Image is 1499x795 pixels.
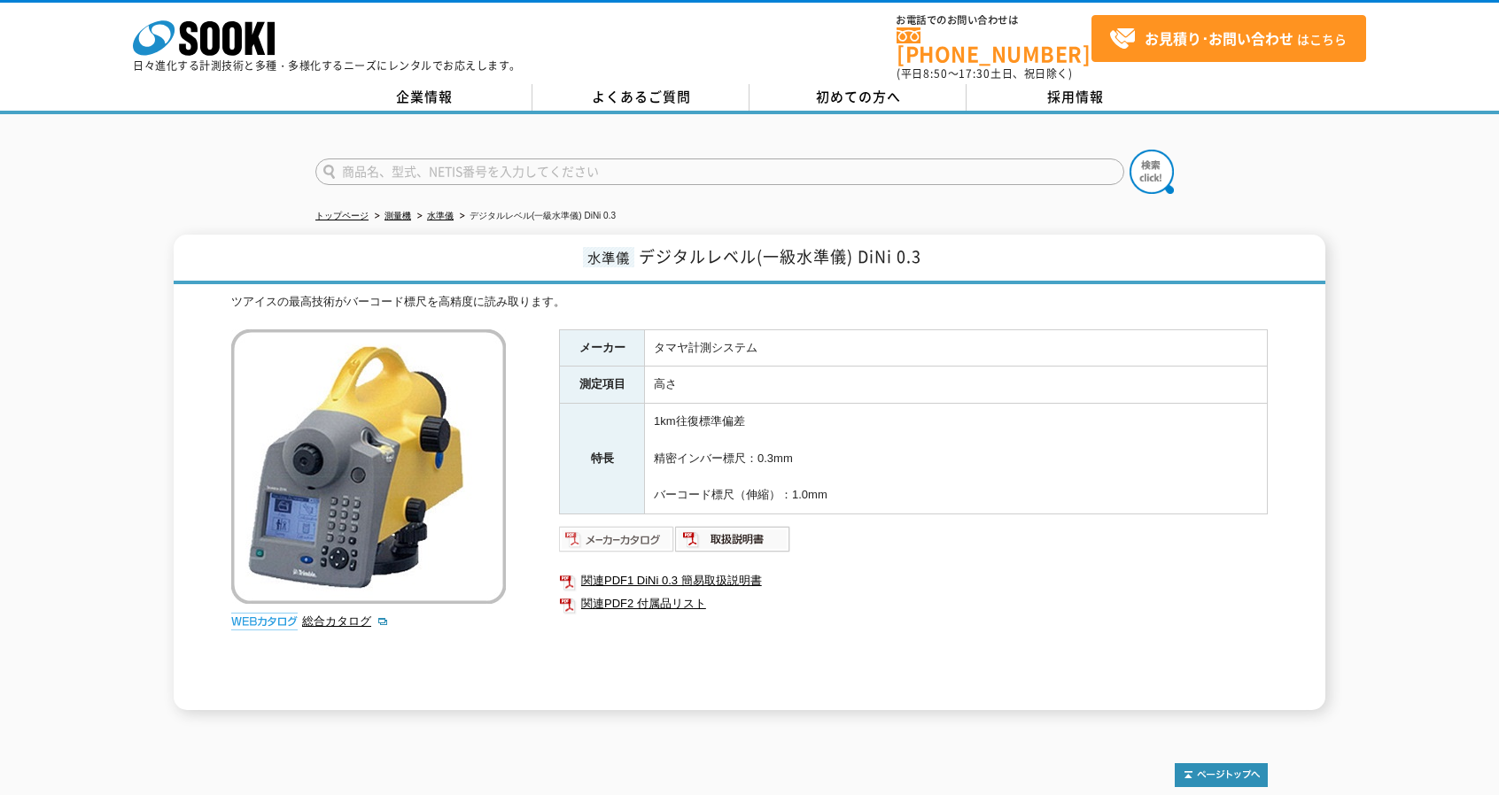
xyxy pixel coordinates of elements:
[675,536,791,550] a: 取扱説明書
[1091,15,1366,62] a: お見積り･お問い合わせはこちら
[231,613,298,630] img: webカタログ
[384,211,411,220] a: 測量機
[816,87,901,106] span: 初めての方へ
[560,329,645,367] th: メーカー
[923,66,948,81] span: 8:50
[639,244,921,268] span: デジタルレベル(一級水準儀) DiNi 0.3
[560,404,645,514] th: 特長
[427,211,454,220] a: 水準儀
[959,66,990,81] span: 17:30
[231,293,1268,312] div: ツアイスの最高技術がバーコード標尺を高精度に読み取ります。
[532,84,749,111] a: よくあるご質問
[315,211,369,220] a: トップページ
[560,367,645,404] th: 測定項目
[645,329,1268,367] td: タマヤ計測システム
[897,15,1091,26] span: お電話でのお問い合わせは
[302,614,389,628] a: 総合カタログ
[675,525,791,553] img: 取扱説明書
[559,569,1268,592] a: 関連PDF1 DiNi 0.3 簡易取扱説明書
[133,60,521,71] p: 日々進化する計測技術と多種・多様化するニーズにレンタルでお応えします。
[315,158,1124,185] input: 商品名、型式、NETIS番号を入力してください
[1145,27,1293,49] strong: お見積り･お問い合わせ
[231,329,506,604] img: デジタルレベル(一級水準儀) DiNi 0.3
[967,84,1184,111] a: 採用情報
[897,66,1072,81] span: (平日 ～ 土日、祝日除く)
[645,367,1268,404] td: 高さ
[559,525,675,553] img: メーカーカタログ
[315,84,532,111] a: 企業情報
[749,84,967,111] a: 初めての方へ
[559,536,675,550] a: メーカーカタログ
[1130,150,1174,194] img: btn_search.png
[645,404,1268,514] td: 1km往復標準偏差 精密インバー標尺：0.3mm バーコード標尺（伸縮）：1.0mm
[1109,26,1347,52] span: はこちら
[559,592,1268,615] a: 関連PDF2 付属品リスト
[456,207,616,226] li: デジタルレベル(一級水準儀) DiNi 0.3
[897,27,1091,64] a: [PHONE_NUMBER]
[583,247,634,267] span: 水準儀
[1175,763,1268,787] img: トップページへ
